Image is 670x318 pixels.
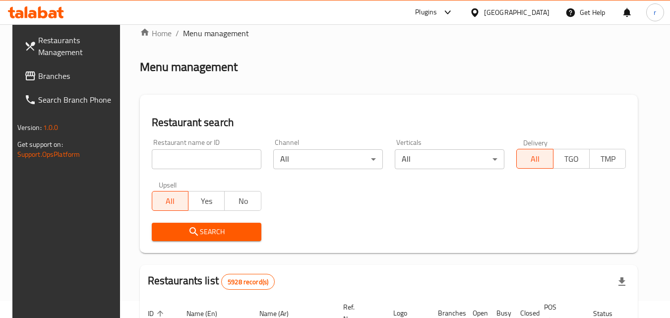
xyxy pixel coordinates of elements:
button: TMP [589,149,626,169]
h2: Restaurant search [152,115,626,130]
div: All [395,149,504,169]
a: Home [140,27,172,39]
span: TGO [557,152,586,166]
button: No [224,191,261,211]
button: Yes [188,191,225,211]
h2: Menu management [140,59,238,75]
span: Search [160,226,253,238]
span: Menu management [183,27,249,39]
label: Upsell [159,181,177,188]
span: All [521,152,549,166]
a: Support.OpsPlatform [17,148,80,161]
div: [GEOGRAPHIC_DATA] [484,7,549,18]
a: Search Branch Phone [16,88,124,112]
span: 5928 record(s) [222,277,274,287]
span: Yes [192,194,221,208]
span: TMP [594,152,622,166]
button: All [152,191,188,211]
div: Total records count [221,274,275,290]
li: / [176,27,179,39]
div: Plugins [415,6,437,18]
span: All [156,194,184,208]
span: 1.0.0 [43,121,59,134]
span: Version: [17,121,42,134]
span: No [229,194,257,208]
span: Restaurants Management [38,34,117,58]
span: Branches [38,70,117,82]
label: Delivery [523,139,548,146]
span: Get support on: [17,138,63,151]
h2: Restaurants list [148,273,275,290]
a: Branches [16,64,124,88]
button: TGO [553,149,590,169]
div: Export file [610,270,634,294]
input: Search for restaurant name or ID.. [152,149,261,169]
a: Restaurants Management [16,28,124,64]
span: Search Branch Phone [38,94,117,106]
button: All [516,149,553,169]
span: r [654,7,656,18]
div: All [273,149,383,169]
button: Search [152,223,261,241]
nav: breadcrumb [140,27,638,39]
